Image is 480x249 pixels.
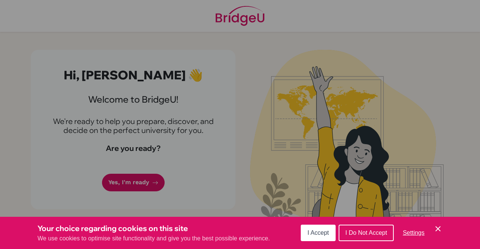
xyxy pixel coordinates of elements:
span: Settings [403,230,424,236]
span: I Accept [307,230,329,236]
span: I Do Not Accept [345,230,387,236]
button: Save and close [433,224,442,233]
h3: Your choice regarding cookies on this site [37,223,270,234]
button: I Accept [301,225,336,241]
p: We use cookies to optimise site functionality and give you the best possible experience. [37,234,270,243]
button: Settings [397,225,430,240]
button: I Do Not Accept [339,225,394,241]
